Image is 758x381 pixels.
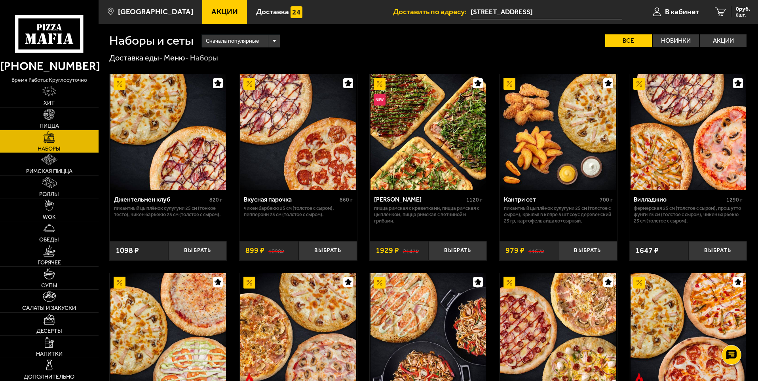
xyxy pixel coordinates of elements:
[633,78,645,90] img: Акционный
[114,196,208,203] div: Джентельмен клуб
[114,78,125,90] img: Акционный
[243,277,255,289] img: Акционный
[36,351,63,356] span: Напитки
[629,74,747,190] a: АкционныйВилладжио
[634,196,724,203] div: Вилладжио
[298,241,357,260] button: Выбрать
[41,283,57,288] span: Супы
[190,53,218,63] div: Наборы
[500,74,616,190] img: Кантри сет
[206,34,259,49] span: Сначала популярные
[504,205,613,224] p: Пикантный цыплёнок сулугуни 25 см (толстое с сыром), крылья в кляре 5 шт соус деревенский 25 гр, ...
[38,260,61,265] span: Горячее
[340,196,353,203] span: 860 г
[376,247,399,255] span: 1929 ₽
[109,34,194,47] h1: Наборы и сеты
[631,74,746,190] img: Вилладжио
[243,78,255,90] img: Акционный
[36,328,62,334] span: Десерты
[393,8,471,15] span: Доставить по адресу:
[44,100,55,106] span: Хит
[268,247,284,255] s: 1098 ₽
[110,74,226,190] img: Джентельмен клуб
[374,196,465,203] div: [PERSON_NAME]
[370,74,487,190] a: АкционныйНовинкаМама Миа
[736,13,750,17] span: 0 шт.
[244,196,338,203] div: Вкусная парочка
[43,214,56,220] span: WOK
[291,6,302,18] img: 15daf4d41897b9f0e9f617042186c801.svg
[244,205,353,218] p: Чикен Барбекю 25 см (толстое с сыром), Пепперони 25 см (толстое с сыром).
[633,277,645,289] img: Акционный
[39,191,59,197] span: Роллы
[558,241,617,260] button: Выбрать
[240,74,356,190] img: Вкусная парочка
[26,168,72,174] span: Римская пицца
[239,74,357,190] a: АкционныйВкусная парочка
[370,74,486,190] img: Мама Миа
[605,34,652,47] label: Все
[39,237,59,242] span: Обеды
[256,8,289,15] span: Доставка
[600,196,613,203] span: 700 г
[109,53,163,62] a: Доставка еды-
[114,205,223,218] p: Пикантный цыплёнок сулугуни 25 см (тонкое тесто), Чикен Барбекю 25 см (толстое с сыром).
[726,196,743,203] span: 1290 г
[504,196,598,203] div: Кантри сет
[665,8,699,15] span: В кабинет
[164,53,189,62] a: Меню-
[40,123,59,128] span: Пицца
[428,241,487,260] button: Выбрать
[374,205,483,224] p: Пицца Римская с креветками, Пицца Римская с цыплёнком, Пицца Римская с ветчиной и грибами.
[653,34,699,47] label: Новинки
[528,247,544,255] s: 1167 ₽
[168,241,227,260] button: Выбрать
[38,146,61,151] span: Наборы
[110,74,227,190] a: АкционныйДжентельмен клуб
[374,94,386,106] img: Новинка
[635,247,659,255] span: 1647 ₽
[471,5,622,19] input: Ваш адрес доставки
[700,34,747,47] label: Акции
[211,8,238,15] span: Акции
[403,247,419,255] s: 2147 ₽
[245,247,264,255] span: 899 ₽
[466,196,483,203] span: 1120 г
[471,5,622,19] span: Южное шоссе, 45к3
[116,247,139,255] span: 1098 ₽
[505,247,524,255] span: 979 ₽
[503,78,515,90] img: Акционный
[24,374,74,379] span: Дополнительно
[209,196,222,203] span: 820 г
[634,205,743,224] p: Фермерская 25 см (толстое с сыром), Прошутто Фунги 25 см (толстое с сыром), Чикен Барбекю 25 см (...
[736,6,750,12] span: 0 руб.
[118,8,193,15] span: [GEOGRAPHIC_DATA]
[500,74,617,190] a: АкционныйКантри сет
[22,305,76,311] span: Салаты и закуски
[374,78,386,90] img: Акционный
[114,277,125,289] img: Акционный
[503,277,515,289] img: Акционный
[688,241,747,260] button: Выбрать
[374,277,386,289] img: Акционный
